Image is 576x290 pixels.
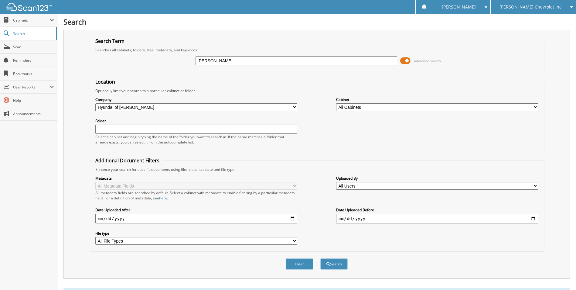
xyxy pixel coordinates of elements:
label: File type [95,231,297,236]
span: [PERSON_NAME] [442,5,476,9]
legend: Additional Document Filters [92,157,162,164]
span: Cabinets [13,18,50,23]
div: Searches all cabinets, folders, files, metadata, and keywords [92,47,541,53]
button: Search [320,258,348,270]
span: Announcements [13,111,54,116]
a: here [159,195,167,201]
legend: Search Term [92,38,128,44]
span: Advanced Search [414,59,441,63]
div: Optionally limit your search to a particular cabinet or folder [92,88,541,93]
span: Bookmarks [13,71,54,76]
div: All metadata fields are searched by default. Select a cabinet with metadata to enable filtering b... [95,190,297,201]
label: Uploaded By [336,176,538,181]
input: end [336,214,538,223]
button: Clear [286,258,313,270]
span: Scan [13,44,54,50]
div: Enhance your search for specific documents using filters such as date and file type. [92,167,541,172]
label: Date Uploaded Before [336,207,538,212]
legend: Location [92,78,118,85]
label: Metadata [95,176,297,181]
input: start [95,214,297,223]
div: Select a cabinet and begin typing the name of the folder you want to search in. If the name match... [95,134,297,145]
h1: Search [63,17,570,27]
span: Search [13,31,53,36]
label: Date Uploaded After [95,207,297,212]
span: User Reports [13,85,50,90]
span: [PERSON_NAME] Chevrolet Inc [499,5,561,9]
img: scan123-logo-white.svg [6,3,52,11]
label: Company [95,97,297,102]
label: Cabinet [336,97,538,102]
span: Reminders [13,58,54,63]
label: Folder [95,118,297,123]
span: Help [13,98,54,103]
